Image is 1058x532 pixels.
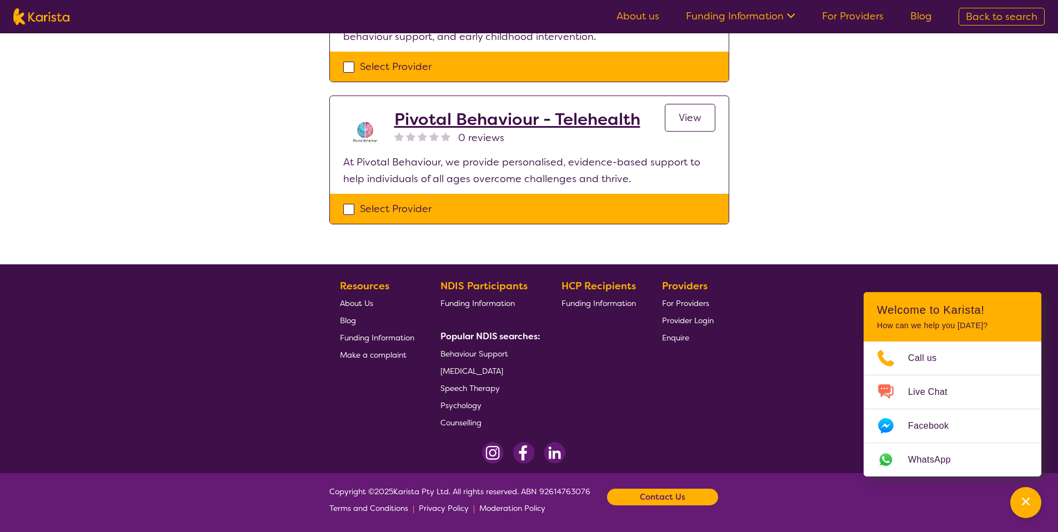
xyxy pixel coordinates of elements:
[640,489,685,505] b: Contact Us
[343,154,715,187] p: At Pivotal Behaviour, we provide personalised, evidence-based support to help individuals of all ...
[473,500,475,516] p: |
[440,298,515,308] span: Funding Information
[864,443,1041,476] a: Web link opens in a new tab.
[662,312,714,329] a: Provider Login
[340,333,414,343] span: Funding Information
[544,442,565,464] img: LinkedIn
[413,500,414,516] p: |
[340,350,407,360] span: Make a complaint
[561,279,636,293] b: HCP Recipients
[329,500,408,516] a: Terms and Conditions
[440,294,536,312] a: Funding Information
[429,132,439,141] img: nonereviewstar
[419,503,469,513] span: Privacy Policy
[908,350,950,367] span: Call us
[662,294,714,312] a: For Providers
[329,483,590,516] span: Copyright © 2025 Karista Pty Ltd. All rights reserved. ABN 92614763076
[616,9,659,23] a: About us
[959,8,1045,26] a: Back to search
[908,418,962,434] span: Facebook
[662,329,714,346] a: Enquire
[679,111,701,124] span: View
[458,129,504,146] span: 0 reviews
[908,451,964,468] span: WhatsApp
[662,315,714,325] span: Provider Login
[440,279,528,293] b: NDIS Participants
[394,132,404,141] img: nonereviewstar
[440,362,536,379] a: [MEDICAL_DATA]
[561,294,636,312] a: Funding Information
[877,303,1028,317] h2: Welcome to Karista!
[864,292,1041,476] div: Channel Menu
[662,279,708,293] b: Providers
[561,298,636,308] span: Funding Information
[440,330,540,342] b: Popular NDIS searches:
[343,109,388,154] img: s8av3rcikle0tbnjpqc8.png
[479,500,545,516] a: Moderation Policy
[440,345,536,362] a: Behaviour Support
[329,503,408,513] span: Terms and Conditions
[340,312,414,329] a: Blog
[340,294,414,312] a: About Us
[340,329,414,346] a: Funding Information
[479,503,545,513] span: Moderation Policy
[440,366,503,376] span: [MEDICAL_DATA]
[665,104,715,132] a: View
[440,379,536,397] a: Speech Therapy
[394,109,640,129] a: Pivotal Behaviour - Telehealth
[822,9,884,23] a: For Providers
[418,132,427,141] img: nonereviewstar
[340,279,389,293] b: Resources
[419,500,469,516] a: Privacy Policy
[513,442,535,464] img: Facebook
[966,10,1037,23] span: Back to search
[340,346,414,363] a: Make a complaint
[864,342,1041,476] ul: Choose channel
[340,315,356,325] span: Blog
[340,298,373,308] span: About Us
[440,383,500,393] span: Speech Therapy
[440,397,536,414] a: Psychology
[482,442,504,464] img: Instagram
[877,321,1028,330] p: How can we help you [DATE]?
[441,132,450,141] img: nonereviewstar
[440,400,482,410] span: Psychology
[1010,487,1041,518] button: Channel Menu
[440,414,536,431] a: Counselling
[440,349,508,359] span: Behaviour Support
[686,9,795,23] a: Funding Information
[440,418,482,428] span: Counselling
[662,298,709,308] span: For Providers
[13,8,69,25] img: Karista logo
[908,384,961,400] span: Live Chat
[662,333,689,343] span: Enquire
[910,9,932,23] a: Blog
[406,132,415,141] img: nonereviewstar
